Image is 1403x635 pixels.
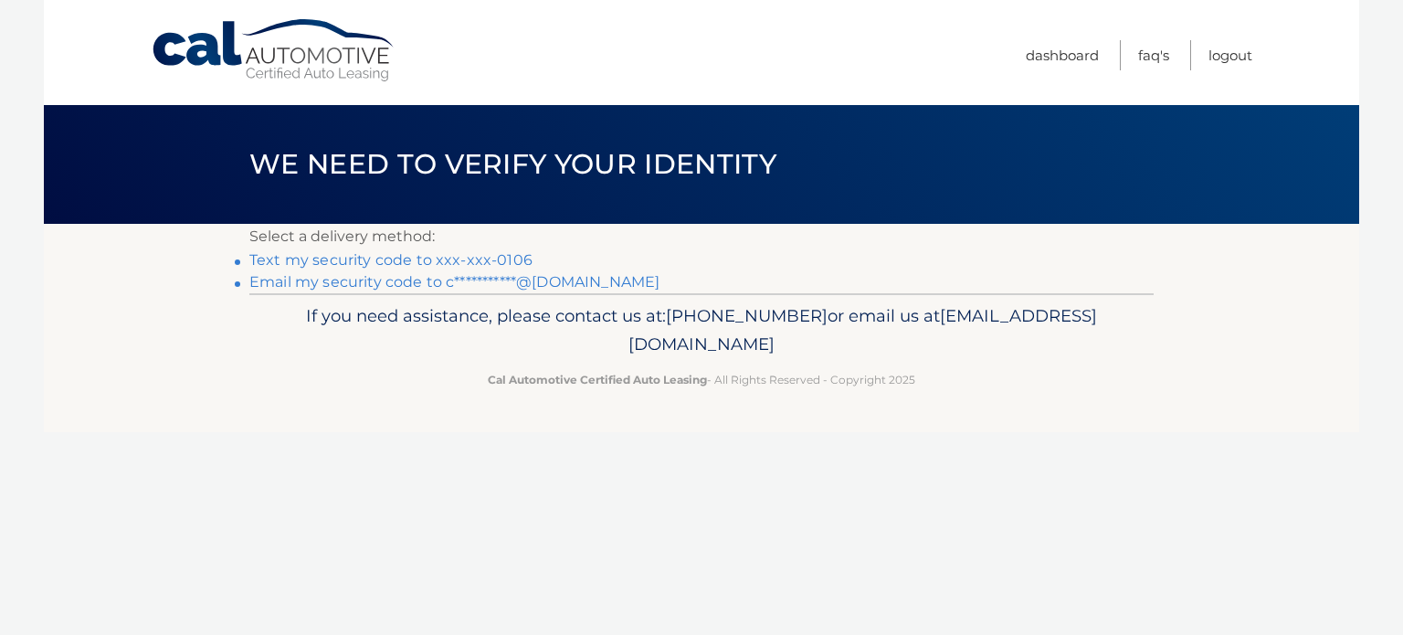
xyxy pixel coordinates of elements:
a: Text my security code to xxx-xxx-0106 [249,251,533,269]
a: Logout [1208,40,1252,70]
a: Dashboard [1026,40,1099,70]
p: Select a delivery method: [249,224,1154,249]
span: We need to verify your identity [249,147,776,181]
a: Cal Automotive [151,18,397,83]
span: [PHONE_NUMBER] [666,305,828,326]
p: If you need assistance, please contact us at: or email us at [261,302,1142,360]
p: - All Rights Reserved - Copyright 2025 [261,370,1142,389]
a: FAQ's [1138,40,1169,70]
strong: Cal Automotive Certified Auto Leasing [488,373,707,386]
